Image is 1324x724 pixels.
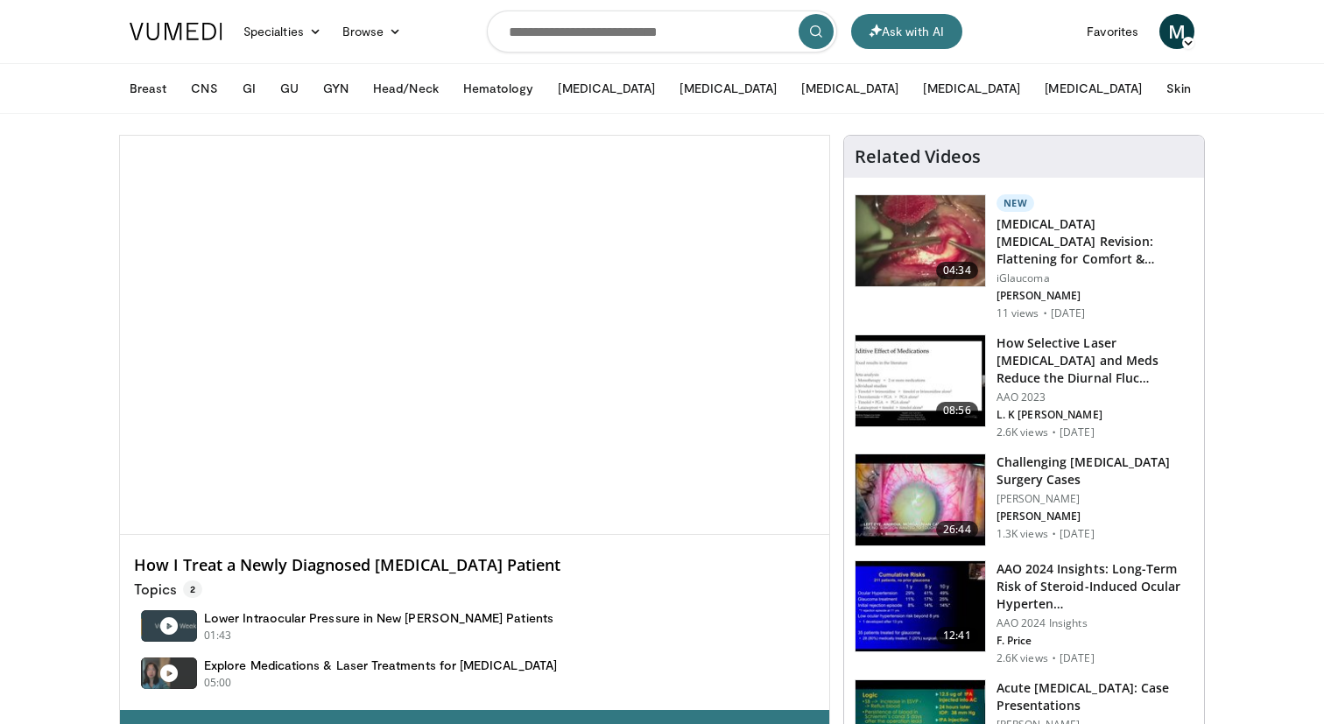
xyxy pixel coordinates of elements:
a: Browse [332,14,412,49]
h3: Acute [MEDICAL_DATA]: Case Presentations [997,679,1194,714]
h3: Challenging [MEDICAL_DATA] Surgery Cases [997,453,1194,489]
a: 26:44 Challenging [MEDICAL_DATA] Surgery Cases [PERSON_NAME] [PERSON_NAME] 1.3K views · [DATE] [855,453,1194,546]
h4: Related Videos [855,146,981,167]
p: [DATE] [1060,425,1095,439]
button: [MEDICAL_DATA] [669,71,787,106]
img: 05a6f048-9eed-46a7-93e1-844e43fc910c.150x105_q85_crop-smart_upscale.jpg [856,454,985,545]
div: · [1043,306,1047,320]
p: AAO 2024 Insights [997,616,1194,630]
a: 12:41 AAO 2024 Insights: Long-Term Risk of Steroid-Induced Ocular Hyperten… AAO 2024 Insights F. ... [855,560,1194,665]
p: iGlaucoma [997,271,1194,285]
h3: How Selective Laser [MEDICAL_DATA] and Meds Reduce the Diurnal Fluc… [997,334,1194,387]
button: Breast [119,71,177,106]
img: VuMedi Logo [130,23,222,40]
p: [PERSON_NAME] [997,510,1194,524]
p: 1.3K views [997,527,1048,541]
div: · [1052,651,1056,665]
a: Favorites [1076,14,1149,49]
h4: How I Treat a Newly Diagnosed [MEDICAL_DATA] Patient [134,556,815,575]
button: Head/Neck [363,71,449,106]
p: L. K [PERSON_NAME] [997,408,1194,422]
span: 12:41 [936,627,978,644]
button: Skin [1156,71,1201,106]
p: [PERSON_NAME] [997,492,1194,506]
button: GU [270,71,309,106]
p: 2.6K views [997,651,1048,665]
div: · [1052,425,1056,439]
img: 3bd61a99-1ae1-4a9d-a6af-907ad073e0d9.150x105_q85_crop-smart_upscale.jpg [856,195,985,286]
a: 04:34 New [MEDICAL_DATA] [MEDICAL_DATA] Revision: Flattening for Comfort & Success iGlaucoma [PER... [855,194,1194,320]
div: · [1052,527,1056,541]
p: F. Price [997,634,1194,648]
img: d1bebadf-5ef8-4c82-bd02-47cdd9740fa5.150x105_q85_crop-smart_upscale.jpg [856,561,985,652]
h3: [MEDICAL_DATA] [MEDICAL_DATA] Revision: Flattening for Comfort & Success [997,215,1194,268]
p: Topics [134,580,202,598]
button: GI [232,71,266,106]
h4: Explore Medications & Laser Treatments for [MEDICAL_DATA] [204,657,557,673]
button: [MEDICAL_DATA] [912,71,1031,106]
img: 420b1191-3861-4d27-8af4-0e92e58098e4.150x105_q85_crop-smart_upscale.jpg [856,335,985,426]
p: [DATE] [1060,651,1095,665]
button: Ask with AI [851,14,962,49]
p: 05:00 [204,675,232,691]
span: 04:34 [936,262,978,279]
p: New [997,194,1035,212]
h4: Lower Intraocular Pressure in New [PERSON_NAME] Patients [204,610,553,626]
span: 08:56 [936,402,978,419]
a: Specialties [233,14,332,49]
button: CNS [180,71,228,106]
button: GYN [313,71,359,106]
button: [MEDICAL_DATA] [547,71,666,106]
button: [MEDICAL_DATA] [791,71,909,106]
input: Search topics, interventions [487,11,837,53]
h3: AAO 2024 Insights: Long-Term Risk of Steroid-Induced Ocular Hyperten… [997,560,1194,613]
video-js: Video Player [120,136,829,535]
p: 2.6K views [997,425,1048,439]
p: AAO 2023 [997,390,1194,404]
p: [PERSON_NAME] [997,289,1194,303]
a: 08:56 How Selective Laser [MEDICAL_DATA] and Meds Reduce the Diurnal Fluc… AAO 2023 L. K [PERSON_... [855,334,1194,439]
button: [MEDICAL_DATA] [1034,71,1152,106]
p: 01:43 [204,628,232,643]
span: 2 [183,580,202,598]
a: M [1159,14,1194,49]
p: [DATE] [1060,527,1095,541]
button: Hematology [453,71,545,106]
span: 26:44 [936,521,978,538]
p: [DATE] [1051,306,1086,320]
p: 11 views [997,306,1039,320]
